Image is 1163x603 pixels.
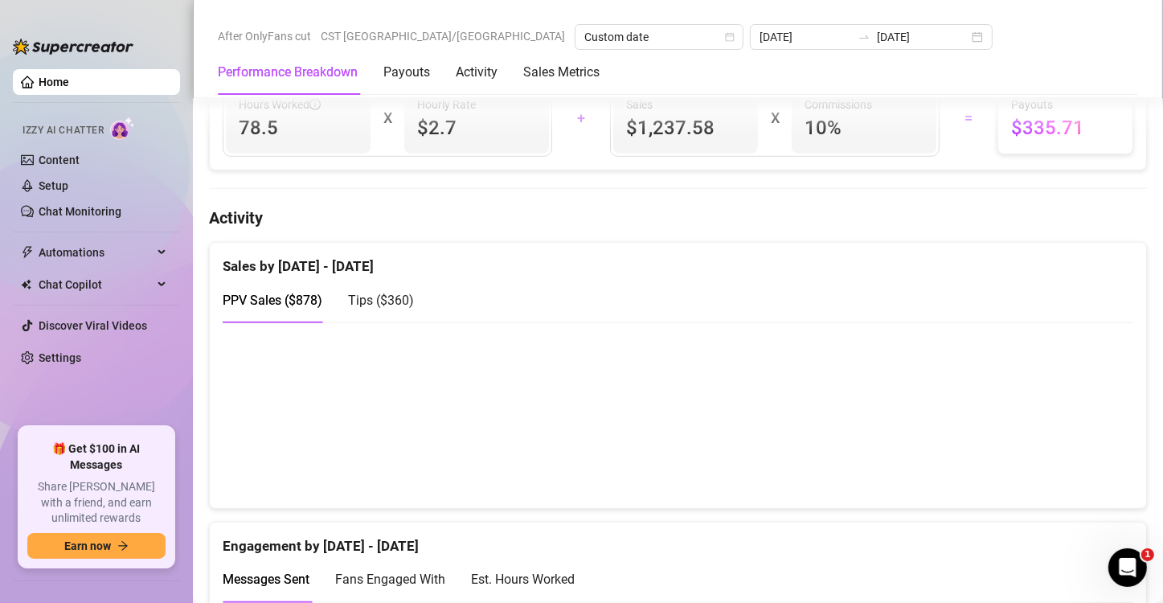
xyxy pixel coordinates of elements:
span: 1 [1141,548,1154,561]
span: info-circle [309,99,321,110]
a: Chat Monitoring [39,205,121,218]
div: X [771,105,779,131]
a: Settings [39,351,81,364]
article: Hourly Rate [417,96,476,113]
iframe: Intercom live chat [1108,548,1147,587]
h4: Activity [209,207,1147,229]
span: 10 % [805,115,923,141]
span: Share [PERSON_NAME] with a friend, and earn unlimited rewards [27,479,166,527]
span: Sales [626,96,745,113]
input: Start date [760,28,851,46]
span: Custom date [584,25,734,49]
span: $335.71 [1011,115,1120,141]
span: Messages Sent [223,572,309,587]
span: thunderbolt [21,246,34,259]
a: Discover Viral Videos [39,319,147,332]
img: AI Chatter [110,117,135,140]
div: + [562,105,600,131]
span: Fans Engaged With [335,572,445,587]
span: 🎁 Get $100 in AI Messages [27,441,166,473]
span: 78.5 [239,115,358,141]
span: Earn now [64,539,111,552]
span: Automations [39,240,153,265]
span: arrow-right [117,540,129,552]
a: Home [39,76,69,88]
div: Est. Hours Worked [471,569,575,589]
div: Engagement by [DATE] - [DATE] [223,523,1133,557]
div: = [949,105,988,131]
article: Commissions [805,96,872,113]
a: Setup [39,179,68,192]
div: Activity [456,63,498,82]
div: Payouts [383,63,430,82]
span: CST [GEOGRAPHIC_DATA]/[GEOGRAPHIC_DATA] [321,24,565,48]
img: logo-BBDzfeDw.svg [13,39,133,55]
span: calendar [725,32,735,42]
div: Sales Metrics [523,63,600,82]
span: PPV Sales ( $878 ) [223,293,322,308]
img: Chat Copilot [21,279,31,290]
span: $2.7 [417,115,536,141]
span: After OnlyFans cut [218,24,311,48]
input: End date [877,28,968,46]
span: Payouts [1011,96,1120,113]
span: Hours Worked [239,96,321,113]
span: to [858,31,870,43]
div: Performance Breakdown [218,63,358,82]
button: Earn nowarrow-right [27,533,166,559]
span: $1,237.58 [626,115,745,141]
div: Sales by [DATE] - [DATE] [223,243,1133,277]
div: X [383,105,391,131]
a: Content [39,154,80,166]
span: Izzy AI Chatter [23,123,104,138]
span: Tips ( $360 ) [348,293,414,308]
span: swap-right [858,31,870,43]
span: Chat Copilot [39,272,153,297]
